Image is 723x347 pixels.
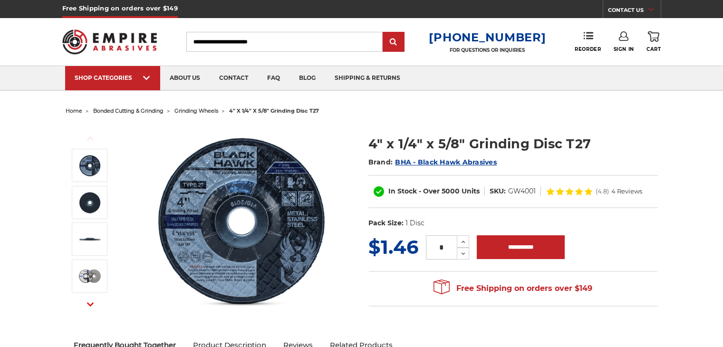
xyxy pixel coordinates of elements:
[78,191,102,214] img: Black Hawk Abrasives 4 inch grinding wheel
[174,107,218,114] a: grinding wheels
[368,135,658,153] h1: 4" x 1/4" x 5/8" Grinding Disc T27
[368,235,418,259] span: $1.46
[575,31,601,52] a: Reorder
[78,264,102,288] img: 4 inch BHA grinding wheels
[405,218,424,228] dd: 1 Disc
[434,279,592,298] span: Free Shipping on orders over $149
[160,66,210,90] a: about us
[429,30,546,44] a: [PHONE_NUMBER]
[575,46,601,52] span: Reorder
[258,66,289,90] a: faq
[596,188,609,194] span: (4.8)
[93,107,164,114] a: bonded cutting & grinding
[419,187,440,195] span: - Over
[229,107,319,114] span: 4" x 1/4" x 5/8" grinding disc t27
[78,154,102,177] img: 4" x 1/4" x 5/8" Grinding Disc
[62,23,157,60] img: Empire Abrasives
[66,107,82,114] a: home
[325,66,410,90] a: shipping & returns
[646,46,661,52] span: Cart
[395,158,497,166] a: BHA - Black Hawk Abrasives
[646,31,661,52] a: Cart
[78,227,102,251] img: 1/4 inch thick grinding wheel
[429,47,546,53] p: FOR QUESTIONS OR INQUIRIES
[79,294,102,314] button: Next
[442,187,460,195] span: 5000
[368,218,404,228] dt: Pack Size:
[508,186,536,196] dd: GW4001
[368,158,393,166] span: Brand:
[388,187,417,195] span: In Stock
[75,74,151,81] div: SHOP CATEGORIES
[147,125,337,315] img: 4" x 1/4" x 5/8" Grinding Disc
[384,33,403,52] input: Submit
[289,66,325,90] a: blog
[490,186,506,196] dt: SKU:
[79,128,102,149] button: Previous
[614,46,634,52] span: Sign In
[611,188,642,194] span: 4 Reviews
[608,5,661,18] a: CONTACT US
[210,66,258,90] a: contact
[462,187,480,195] span: Units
